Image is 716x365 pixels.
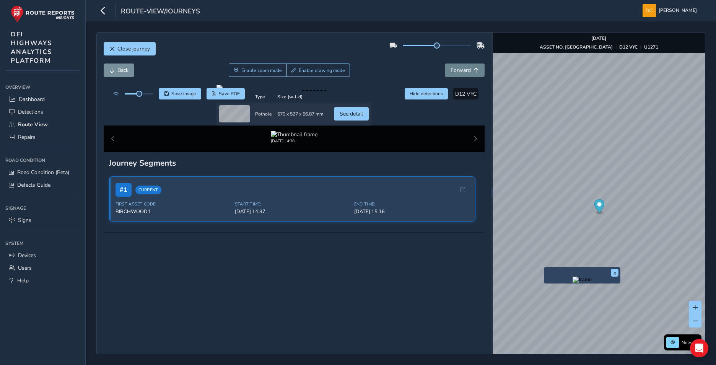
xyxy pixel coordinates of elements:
span: D12 VYC [455,90,477,98]
span: Network [682,339,699,345]
div: Signage [5,202,80,214]
div: Map marker [594,199,604,215]
span: # 1 [116,183,132,197]
img: Thumbnail frame [271,131,317,138]
a: Detections [5,106,80,118]
span: Forward [451,67,471,74]
span: route-view/journeys [121,7,200,17]
span: Road Condition (Beta) [17,169,69,176]
strong: [DATE] [591,35,606,41]
span: DFI HIGHWAYS ANALYTICS PLATFORM [11,30,52,65]
button: PDF [207,88,245,99]
td: 670 x 527 x 56.87 mm [275,103,326,125]
span: [DATE] 15:16 [354,208,469,215]
button: Hide detections [405,88,448,99]
button: Close journey [104,42,156,55]
img: frame [573,277,592,283]
span: See detail [340,110,363,117]
span: Dashboard [19,96,45,103]
span: Current [135,186,161,194]
strong: U1271 [644,44,658,50]
a: Signs [5,214,80,226]
span: [DATE] 14:37 [235,208,350,215]
span: Detections [18,108,43,116]
span: Signs [18,217,31,224]
span: BIRCHWOOD1 [116,208,230,215]
span: Save PDF [219,91,240,97]
a: Repairs [5,131,80,143]
span: Start Time: [235,201,350,207]
a: Help [5,274,80,287]
div: Road Condition [5,155,80,166]
button: x [611,269,618,277]
button: See detail [334,107,369,121]
span: First Asset Code: [116,201,230,207]
button: Draw [286,64,350,77]
span: Repairs [18,134,36,141]
td: Pothole [252,103,275,125]
button: Forward [445,64,485,77]
button: Zoom [229,64,286,77]
a: Route View [5,118,80,131]
strong: D12 VYC [619,44,638,50]
span: Save image [171,91,196,97]
strong: ASSET NO. [GEOGRAPHIC_DATA] [540,44,613,50]
span: Defects Guide [17,181,50,189]
button: Back [104,64,134,77]
span: Back [117,67,129,74]
div: [DATE] 14:38 [271,138,317,144]
div: System [5,238,80,249]
span: Devices [18,252,36,259]
a: Devices [5,249,80,262]
button: Preview frame [546,277,618,282]
span: Users [18,264,32,272]
span: Route View [18,121,48,128]
img: rr logo [11,5,75,23]
button: Save [159,88,201,99]
span: Close journey [117,45,150,52]
div: Journey Segments [109,158,480,168]
span: Help [17,277,29,284]
a: Defects Guide [5,179,80,191]
span: Enable zoom mode [241,67,282,73]
a: Dashboard [5,93,80,106]
span: End Time: [354,201,469,207]
button: [PERSON_NAME] [643,4,700,17]
div: Open Intercom Messenger [690,339,708,357]
span: Enable drawing mode [299,67,345,73]
div: | | [540,44,658,50]
span: Hide detections [410,91,443,97]
a: Users [5,262,80,274]
div: Overview [5,81,80,93]
span: [PERSON_NAME] [659,4,697,17]
a: Road Condition (Beta) [5,166,80,179]
img: diamond-layout [643,4,656,17]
